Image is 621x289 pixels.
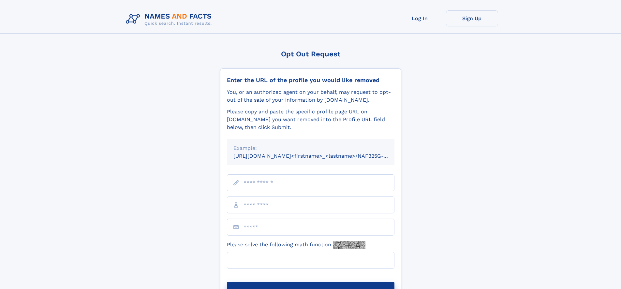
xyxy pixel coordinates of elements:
[227,241,365,249] label: Please solve the following math function:
[123,10,217,28] img: Logo Names and Facts
[227,77,394,84] div: Enter the URL of the profile you would like removed
[233,153,407,159] small: [URL][DOMAIN_NAME]<firstname>_<lastname>/NAF325G-xxxxxxxx
[220,50,401,58] div: Opt Out Request
[227,88,394,104] div: You, or an authorized agent on your behalf, may request to opt-out of the sale of your informatio...
[233,144,388,152] div: Example:
[394,10,446,26] a: Log In
[227,108,394,131] div: Please copy and paste the specific profile page URL on [DOMAIN_NAME] you want removed into the Pr...
[446,10,498,26] a: Sign Up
